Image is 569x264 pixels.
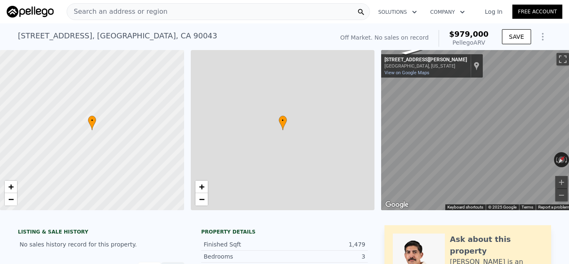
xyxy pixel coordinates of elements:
[284,252,365,261] div: 3
[384,70,429,75] a: View on Google Maps
[447,204,483,210] button: Keyboard shortcuts
[555,189,568,201] button: Zoom out
[8,181,14,192] span: +
[204,252,284,261] div: Bedrooms
[195,193,208,206] a: Zoom out
[555,176,568,189] button: Zoom in
[88,116,96,130] div: •
[534,28,551,45] button: Show Options
[372,5,424,20] button: Solutions
[7,6,54,18] img: Pellego
[564,152,569,167] button: Rotate clockwise
[384,63,467,69] div: [GEOGRAPHIC_DATA], [US_STATE]
[195,181,208,193] a: Zoom in
[424,5,472,20] button: Company
[383,199,411,210] a: Open this area in Google Maps (opens a new window)
[279,116,287,130] div: •
[18,237,185,252] div: No sales history record for this property.
[474,61,479,70] a: Show location on map
[18,229,185,237] div: LISTING & SALE HISTORY
[204,240,284,249] div: Finished Sqft
[449,38,489,47] div: Pellego ARV
[18,30,217,42] div: [STREET_ADDRESS] , [GEOGRAPHIC_DATA] , CA 90043
[199,194,204,204] span: −
[8,194,14,204] span: −
[450,234,543,257] div: Ask about this property
[475,8,512,16] a: Log In
[557,53,569,65] button: Toggle fullscreen view
[67,7,167,17] span: Search an address or region
[5,193,17,206] a: Zoom out
[502,29,531,44] button: SAVE
[284,240,365,249] div: 1,479
[512,5,562,19] a: Free Account
[488,205,517,209] span: © 2025 Google
[201,229,368,235] div: Property details
[279,117,287,124] span: •
[449,30,489,38] span: $979,000
[554,152,569,168] button: Reset the view
[88,117,96,124] span: •
[199,181,204,192] span: +
[340,33,429,42] div: Off Market. No sales on record
[5,181,17,193] a: Zoom in
[522,205,533,209] a: Terms (opens in new tab)
[384,57,467,63] div: [STREET_ADDRESS][PERSON_NAME]
[554,152,559,167] button: Rotate counterclockwise
[383,199,411,210] img: Google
